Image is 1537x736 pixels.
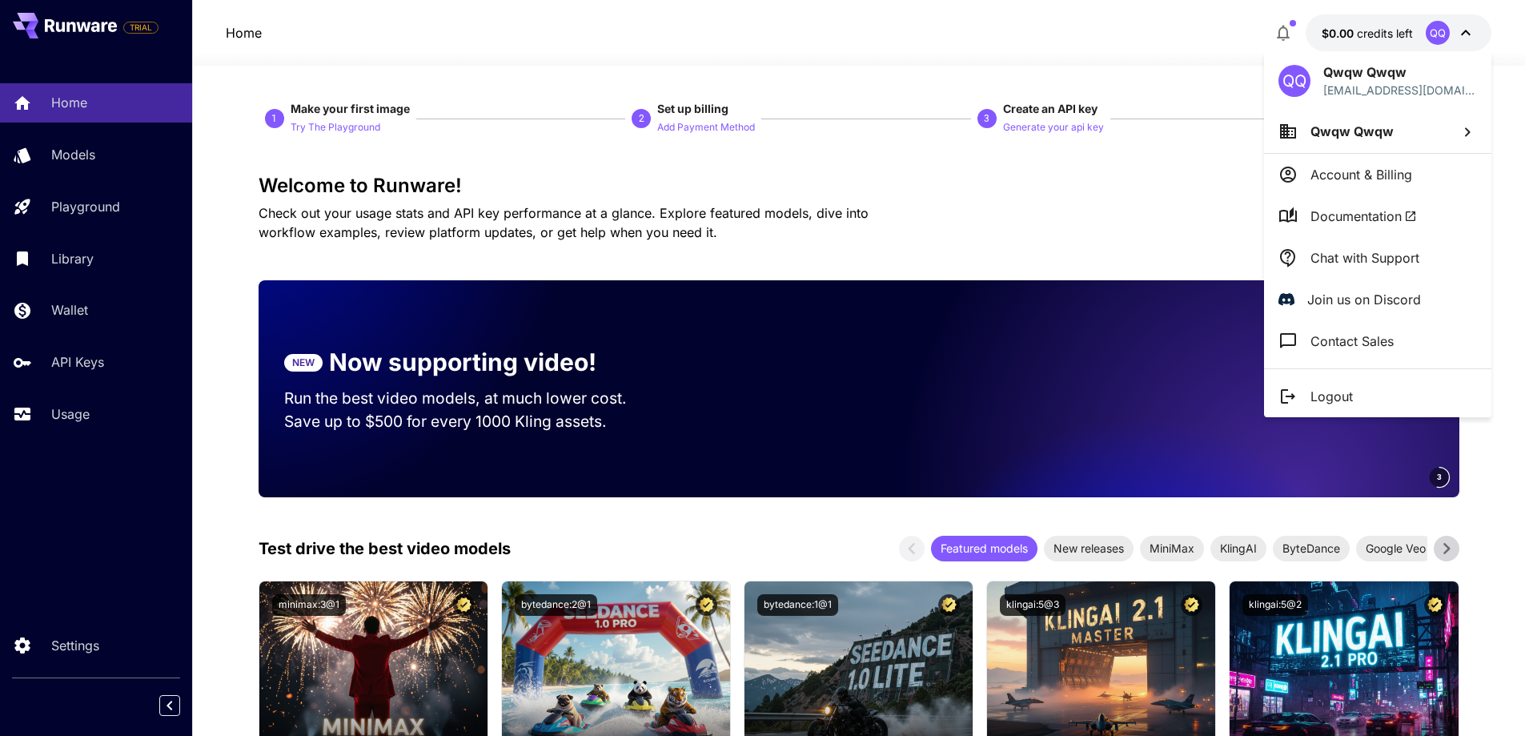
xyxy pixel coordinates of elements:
[1323,82,1477,99] p: [EMAIL_ADDRESS][DOMAIN_NAME]
[1264,110,1491,153] button: Qwqw Qwqw
[1323,62,1477,82] p: Qwqw Qwqw
[1323,82,1477,99] div: pegybeziv1v3@maximail.vip
[1310,207,1417,226] span: Documentation
[1278,65,1310,97] div: QQ
[1310,248,1419,267] p: Chat with Support
[1310,387,1353,406] p: Logout
[1307,290,1421,309] p: Join us on Discord
[1310,165,1412,184] p: Account & Billing
[1310,332,1394,351] p: Contact Sales
[1310,123,1394,139] span: Qwqw Qwqw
